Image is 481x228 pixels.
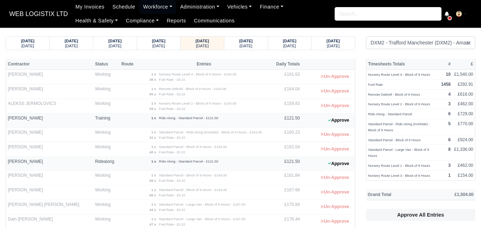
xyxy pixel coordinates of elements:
span: WEB LOGISTIX LTD [6,7,72,21]
th: Status [93,59,120,69]
small: Standard Parcel - Ride Along (Ironhide) - Block of 9 Hours - £154.00 [159,130,262,134]
strong: 68 x [150,193,156,197]
a: Compliance [122,14,163,28]
td: £121.50 [270,157,302,171]
small: Remote Debrief - Block of 9 Hours [368,92,420,96]
th: £1,504.00 [426,189,475,200]
strong: 29 x [150,107,156,111]
small: Fuel Rate - £0.22 [159,208,185,212]
td: £167.66 [270,185,302,200]
strong: 1 x [151,145,156,149]
td: £616.00 [453,89,475,99]
td: [PERSON_NAME] [6,113,93,128]
small: Nursery Route Level 4 - Block of 9 Hours - £154.00 [159,72,236,76]
strong: 1458 [441,82,451,87]
small: [DATE] [65,44,78,48]
strong: 39 x [150,179,156,182]
td: £462.00 [453,99,475,109]
small: Fuel Rate - £0.22 [159,179,185,182]
td: Working [93,171,120,185]
strong: [DATE] [108,39,122,43]
small: Fuel Rate - £0.22 [159,78,185,81]
small: Standard Parcel - Large Van - Block of 9 Hours - £167.00 [159,217,245,221]
strong: 1 x [151,173,156,177]
small: Standard Parcel - Ride Along (Ironhide) - Block of 9 Hours [368,122,430,132]
small: Nursery Route Level 2 - Block of 9 Hours [368,102,430,106]
strong: 5 [448,121,451,126]
a: Health & Safety [72,14,122,28]
small: Fuel Rate [368,83,383,86]
td: Working [93,70,120,84]
strong: 44 x [150,208,156,212]
td: £164.04 [270,84,302,99]
strong: 1 x [151,188,156,192]
strong: [DATE] [239,39,253,43]
input: Search... [335,7,441,21]
strong: 47 x [150,222,156,226]
small: Standard Parcel - Block of 9 Hours - £154.00 [159,145,227,149]
small: Standard Parcel - Block of 9 Hours [368,138,421,142]
button: Un-Approve [317,173,353,183]
small: [DATE] [21,44,34,48]
th: Route [120,59,138,69]
strong: [DATE] [21,39,35,43]
strong: 6 [448,137,451,142]
button: Un-Approve [317,129,353,140]
small: Standard Parcel - Large Van - Block of 9 Hours [368,148,429,158]
a: Reports [163,14,190,28]
strong: 3 [448,101,451,106]
td: £154.00 [453,170,475,180]
td: £292.91 [453,79,475,89]
td: Working [93,84,120,99]
small: [DATE] [283,44,296,48]
small: Fuel Rate - £0.22 [159,222,185,226]
small: [DATE] [152,44,165,48]
small: Fuel Rate - £0.22 [159,150,185,154]
small: Nursery Route Level 3 - Block of 9 Hours [368,174,430,177]
td: [PERSON_NAME] [6,171,93,185]
small: [DATE] [327,44,340,48]
td: Working [93,99,120,113]
small: Fuel Rate - £0.22 [159,107,185,111]
th: £ [453,59,475,69]
strong: 40 x [150,150,156,154]
td: £770.00 [453,119,475,135]
td: ALEKSS JERMOLOVICS [6,99,93,113]
button: Un-Approve [317,187,353,197]
button: Un-Approve [317,216,353,227]
small: Standard Parcel - Block of 9 Hours - £154.00 [159,173,227,177]
td: Working [93,200,120,214]
small: Ride Along - Standard Parcel [368,112,412,116]
td: £161.84 [270,171,302,185]
strong: [DATE] [195,39,209,43]
button: Approve [324,115,353,126]
th: Contractor [6,59,93,69]
button: Un-Approve [317,101,353,111]
td: £729.00 [453,109,475,119]
small: Remote Debrief - Block of 9 Hours - £154.00 [159,87,226,91]
td: [PERSON_NAME] [6,185,93,200]
strong: 8 [448,147,451,152]
strong: 1 x [151,116,156,120]
td: £175.84 [270,200,302,214]
td: Working [93,142,120,157]
th: Entries [138,59,270,69]
td: £160.23 [270,127,302,142]
td: [PERSON_NAME] [6,127,93,142]
small: [DATE] [240,44,252,48]
small: Fuel Rate - £0.22 [159,136,185,139]
strong: 1 x [151,72,156,76]
small: Fuel Rate - £0.22 [159,193,185,197]
button: Approve All Entries [366,209,475,221]
strong: 1 x [151,159,156,163]
td: [PERSON_NAME] [6,84,93,99]
small: [DATE] [196,44,209,48]
strong: 1 x [151,202,156,206]
strong: 1 x [151,101,156,105]
td: £924.00 [453,135,475,145]
iframe: Chat Widget [445,194,481,228]
button: Un-Approve [317,144,353,154]
td: £162.04 [270,142,302,157]
th: Timesheets Totals [366,59,439,69]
